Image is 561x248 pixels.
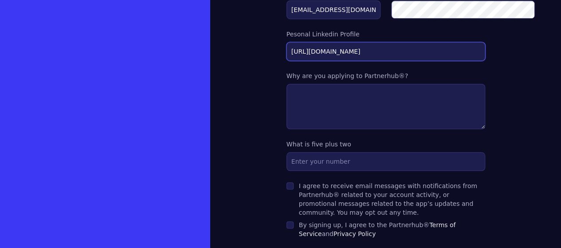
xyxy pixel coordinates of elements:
input: alex@partnerhub.app [286,0,381,19]
a: Privacy Policy [333,230,376,237]
input: Enter your number [286,152,485,171]
label: I agree to receive email messages with notifications from Partnerhub® related to your account act... [299,182,477,216]
label: What is five plus two [286,140,485,149]
label: By signing up, I agree to the Partnerhub® and [299,221,456,237]
label: Why are you applying to Partnerhub®? [286,71,485,80]
input: https://www.linkedin.com/in/john-doe [286,42,485,61]
label: Pesonal Linkedin Profile [286,30,485,39]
